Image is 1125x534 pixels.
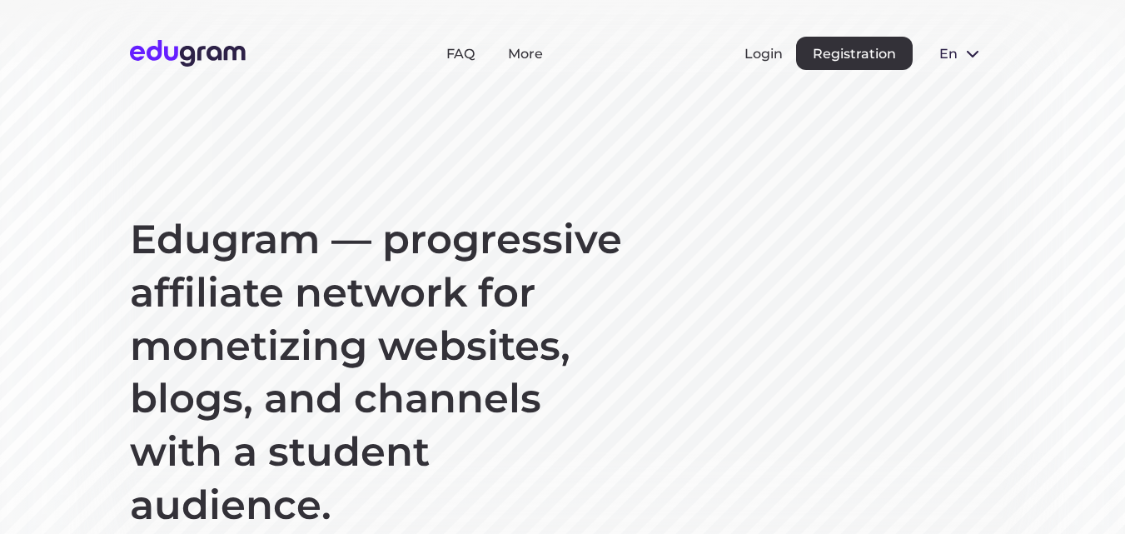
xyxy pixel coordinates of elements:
[796,37,913,70] button: Registration
[446,46,475,62] a: FAQ
[130,40,246,67] img: Edugram Logo
[508,46,543,62] a: More
[939,46,956,62] span: en
[926,37,996,70] button: en
[130,213,630,532] h1: Edugram — progressive affiliate network for monetizing websites, blogs, and channels with a stude...
[744,46,783,62] button: Login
